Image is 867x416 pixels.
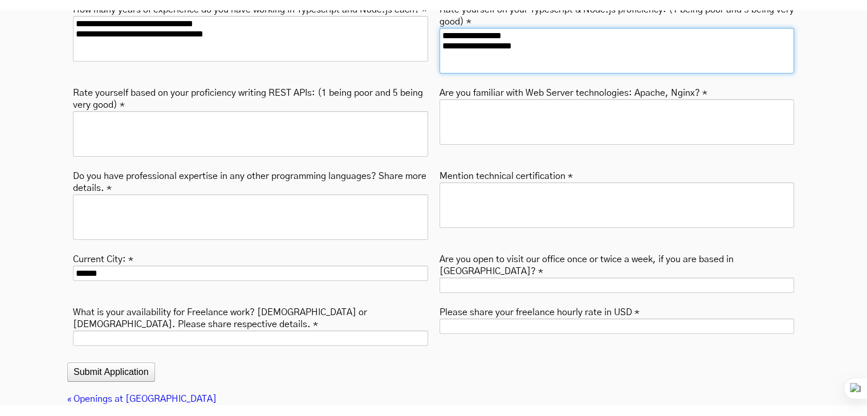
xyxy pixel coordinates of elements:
[439,251,795,278] label: Are you open to visit our office once or twice a week, if you are based in [GEOGRAPHIC_DATA]? *
[73,168,428,194] label: Do you have professional expertise in any other programming languages? Share more details. *
[439,168,573,182] label: Mention technical certification *
[67,394,217,403] a: « Openings at [GEOGRAPHIC_DATA]
[73,84,428,111] label: Rate yourself based on your proficiency writing REST APIs: (1 being poor and 5 being very good) *
[439,304,640,319] label: Please share your freelance hourly rate in USD *
[73,304,428,331] label: What is your availability for Freelance work? [DEMOGRAPHIC_DATA] or [DEMOGRAPHIC_DATA]. Please sh...
[439,84,707,99] label: Are you familiar with Web Server technologies: Apache, Nginx? *
[73,251,133,266] label: Current City: *
[439,1,795,28] label: Rate yourself on your Typescript & Node.js proficiency: (1 being poor and 5 being very good) *
[67,362,155,382] button: Submit Application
